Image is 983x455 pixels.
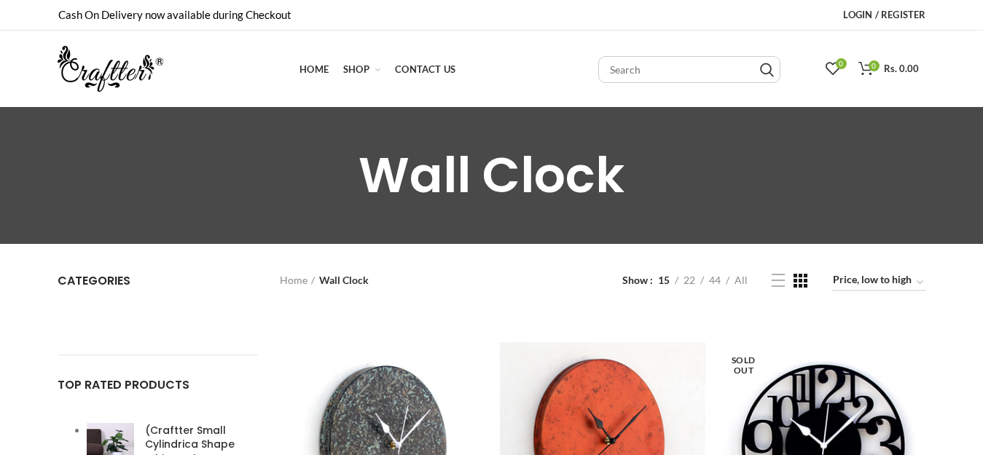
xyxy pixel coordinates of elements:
a: 15 [653,273,675,288]
a: Home [292,55,336,84]
span: Login / Register [843,9,925,20]
a: 0 Rs. 0.00 [851,55,926,84]
span: Wall Clock [319,274,369,286]
span: Contact Us [395,63,455,75]
input: Search [760,63,774,77]
a: Home [280,273,315,288]
span: TOP RATED PRODUCTS [58,376,189,393]
span: 44 [709,274,721,286]
span: 0 [836,58,847,69]
input: Search [598,56,780,83]
span: 22 [684,274,695,286]
a: Shop [336,55,388,84]
a: 0 [818,55,847,84]
span: Home [299,63,329,75]
a: All [729,273,753,288]
span: 15 [658,274,670,286]
span: 0 [869,60,880,71]
span: Categories [58,272,130,289]
a: 22 [678,273,700,288]
span: Wall Clock [359,141,624,210]
span: Rs. 0.00 [884,63,919,74]
a: Contact Us [388,55,463,84]
span: All [735,274,748,286]
span: Shop [343,63,369,75]
a: 44 [704,273,726,288]
span: Show [622,273,653,288]
span: Sold Out [725,347,761,384]
img: craftter.com [58,46,163,92]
